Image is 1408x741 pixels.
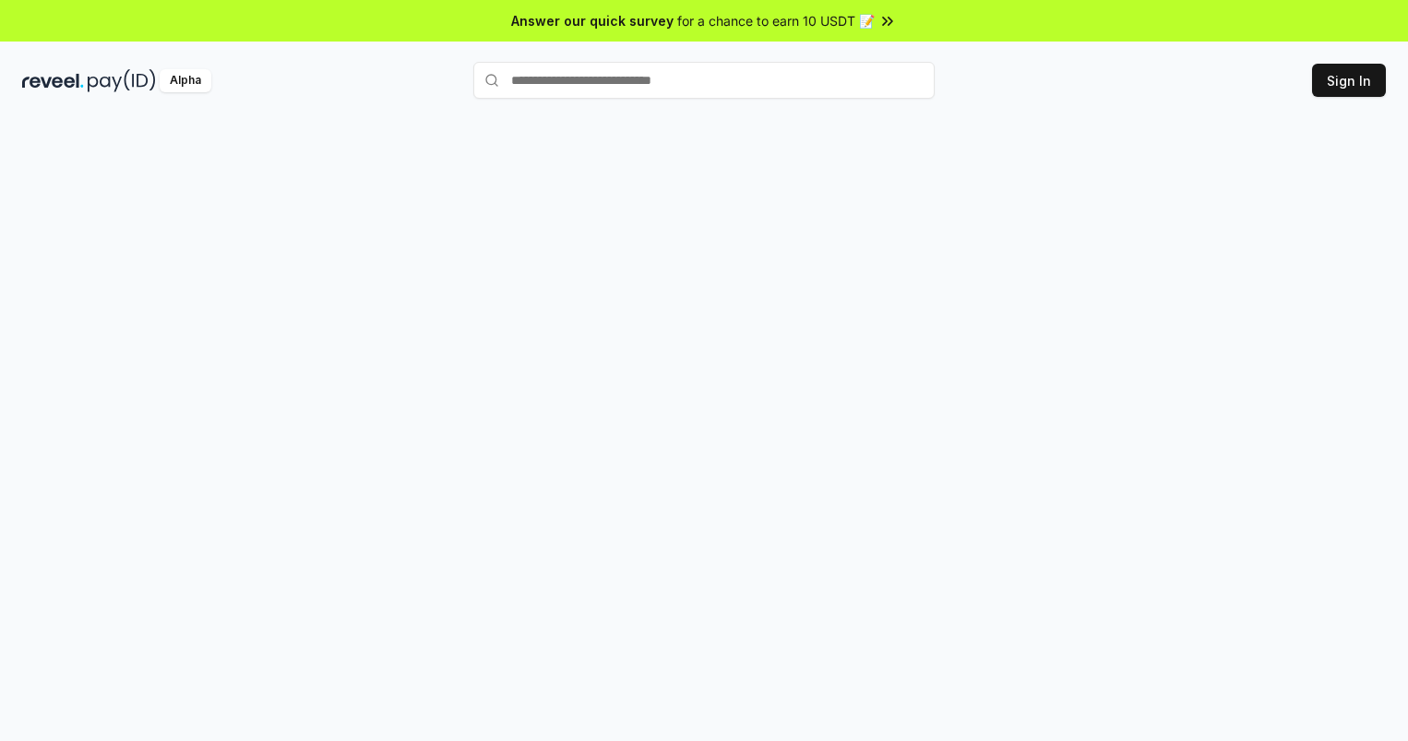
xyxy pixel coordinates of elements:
span: for a chance to earn 10 USDT 📝 [677,11,875,30]
img: pay_id [88,69,156,92]
div: Alpha [160,69,211,92]
img: reveel_dark [22,69,84,92]
button: Sign In [1312,64,1386,97]
span: Answer our quick survey [511,11,674,30]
